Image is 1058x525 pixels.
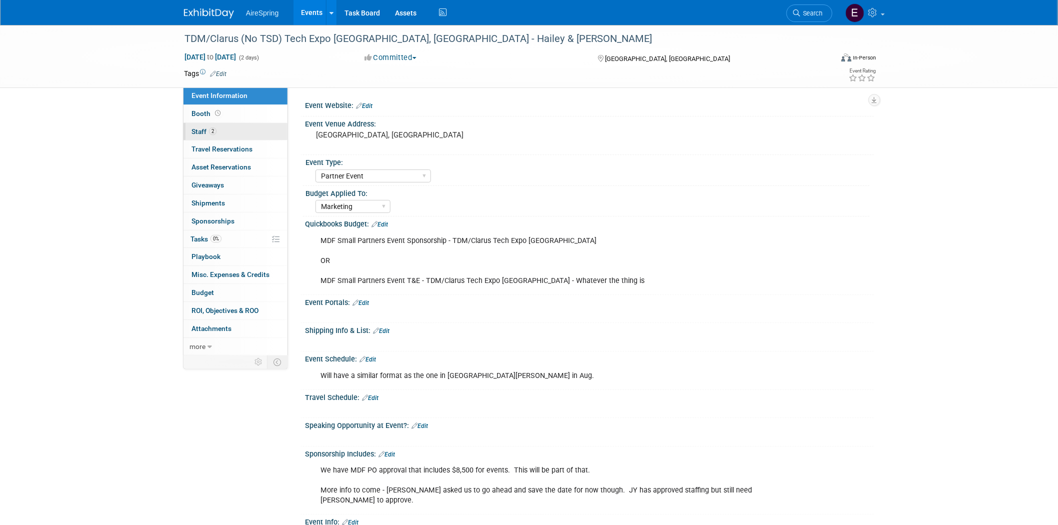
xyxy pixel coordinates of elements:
[305,390,874,403] div: Travel Schedule:
[191,270,269,278] span: Misc. Expenses & Credits
[183,176,287,194] a: Giveaways
[210,235,221,242] span: 0%
[213,109,222,117] span: Booth not reserved yet
[183,140,287,158] a: Travel Reservations
[191,288,214,296] span: Budget
[250,355,267,368] td: Personalize Event Tab Strip
[359,356,376,363] a: Edit
[361,52,420,63] button: Committed
[184,52,236,61] span: [DATE] [DATE]
[183,266,287,283] a: Misc. Expenses & Credits
[181,30,817,48] div: TDM/Clarus (No TSD) Tech Expo [GEOGRAPHIC_DATA], [GEOGRAPHIC_DATA] - Hailey & [PERSON_NAME]
[305,323,874,336] div: Shipping Info & List:
[352,299,369,306] a: Edit
[305,186,869,198] div: Budget Applied To:
[210,70,226,77] a: Edit
[373,327,389,334] a: Edit
[305,446,874,459] div: Sponsorship Includes:
[183,158,287,176] a: Asset Reservations
[305,351,874,364] div: Event Schedule:
[246,9,278,17] span: AireSpring
[191,163,251,171] span: Asset Reservations
[305,98,874,111] div: Event Website:
[183,87,287,104] a: Event Information
[191,127,216,135] span: Staff
[183,248,287,265] a: Playbook
[238,54,259,61] span: (2 days)
[305,418,874,431] div: Speaking Opportunity at Event?:
[378,451,395,458] a: Edit
[313,231,764,291] div: MDF Small Partners Event Sponsorship - TDM/Clarus Tech Expo [GEOGRAPHIC_DATA] OR MDF Small Partne...
[183,230,287,248] a: Tasks0%
[209,127,216,135] span: 2
[191,91,247,99] span: Event Information
[371,221,388,228] a: Edit
[191,306,258,314] span: ROI, Objectives & ROO
[411,422,428,429] a: Edit
[183,194,287,212] a: Shipments
[191,324,231,332] span: Attachments
[184,8,234,18] img: ExhibitDay
[356,102,372,109] a: Edit
[191,181,224,189] span: Giveaways
[191,145,252,153] span: Travel Reservations
[773,52,876,67] div: Event Format
[305,216,874,229] div: Quickbooks Budget:
[313,460,764,510] div: We have MDF PO approval that includes $8,500 for events. This will be part of that. More info to ...
[786,4,832,22] a: Search
[191,109,222,117] span: Booth
[800,9,823,17] span: Search
[190,235,221,243] span: Tasks
[183,338,287,355] a: more
[845,3,864,22] img: erica arjona
[183,212,287,230] a: Sponsorships
[184,68,226,78] td: Tags
[267,355,288,368] td: Toggle Event Tabs
[362,394,378,401] a: Edit
[313,366,764,386] div: Will have a similar format as the one in [GEOGRAPHIC_DATA][PERSON_NAME] in Aug.
[853,54,876,61] div: In-Person
[305,116,874,129] div: Event Venue Address:
[841,53,851,61] img: Format-Inperson.png
[305,155,869,167] div: Event Type:
[849,68,876,73] div: Event Rating
[183,123,287,140] a: Staff2
[316,130,531,139] pre: [GEOGRAPHIC_DATA], [GEOGRAPHIC_DATA]
[183,105,287,122] a: Booth
[191,217,234,225] span: Sponsorships
[605,55,730,62] span: [GEOGRAPHIC_DATA], [GEOGRAPHIC_DATA]
[191,199,225,207] span: Shipments
[205,53,215,61] span: to
[191,252,220,260] span: Playbook
[189,342,205,350] span: more
[183,320,287,337] a: Attachments
[183,284,287,301] a: Budget
[305,295,874,308] div: Event Portals:
[183,302,287,319] a: ROI, Objectives & ROO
